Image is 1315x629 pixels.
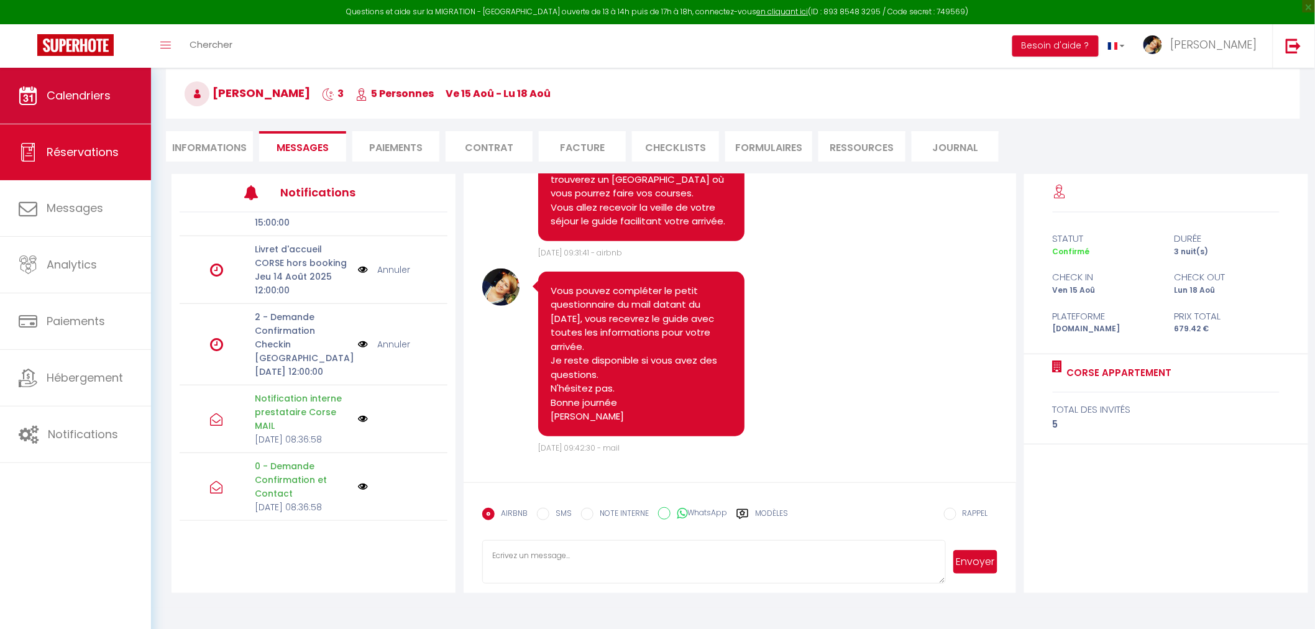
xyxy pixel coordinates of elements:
[912,131,999,162] li: Journal
[358,482,368,492] img: NO IMAGE
[956,508,988,521] label: RAPPEL
[358,337,368,351] img: NO IMAGE
[255,270,350,297] p: Jeu 14 Août 2025 12:00:00
[358,414,368,424] img: NO IMAGE
[358,263,368,277] img: NO IMAGE
[166,131,253,162] li: Informations
[355,86,434,101] span: 5 Personnes
[1044,309,1166,324] div: Plateforme
[539,131,626,162] li: Facture
[446,131,533,162] li: Contrat
[495,508,528,521] label: AIRBNB
[377,263,410,277] a: Annuler
[47,200,103,216] span: Messages
[190,38,232,51] span: Chercher
[757,6,809,17] a: en cliquant ici
[322,86,344,101] span: 3
[549,508,572,521] label: SMS
[1053,417,1280,432] div: 5
[255,433,350,446] p: [DATE] 08:36:58
[277,140,329,155] span: Messages
[1143,35,1162,54] img: ...
[1044,270,1166,285] div: check in
[180,24,242,68] a: Chercher
[37,34,114,56] img: Super Booking
[255,365,350,379] p: [DATE] 12:00:00
[1044,231,1166,246] div: statut
[1012,35,1099,57] button: Besoin d'aide ?
[755,508,788,530] label: Modèles
[671,507,727,521] label: WhatsApp
[185,85,310,101] span: [PERSON_NAME]
[1044,285,1166,296] div: Ven 15 Aoû
[1166,270,1288,285] div: check out
[1166,285,1288,296] div: Lun 18 Aoû
[352,131,439,162] li: Paiements
[1166,309,1288,324] div: Prix total
[255,202,350,229] p: Ven 15 Août 2025 15:00:00
[47,144,119,160] span: Réservations
[255,459,350,500] p: 0 - Demande Confirmation et Contact
[1134,24,1273,68] a: ... [PERSON_NAME]
[47,88,111,103] span: Calendriers
[446,86,551,101] span: ve 15 Aoû - lu 18 Aoû
[1166,323,1288,335] div: 679.42 €
[632,131,719,162] li: CHECKLISTS
[1063,365,1172,380] a: Corse Appartement
[48,426,118,442] span: Notifications
[1170,37,1257,52] span: [PERSON_NAME]
[1053,246,1090,257] span: Confirmé
[1166,231,1288,246] div: durée
[538,443,620,453] span: [DATE] 09:42:30 - mail
[593,508,649,521] label: NOTE INTERNE
[1053,402,1280,417] div: total des invités
[538,247,622,258] span: [DATE] 09:31:41 - airbnb
[47,313,105,329] span: Paiements
[377,337,410,351] a: Annuler
[47,370,123,385] span: Hébergement
[551,284,731,424] pre: Vous pouvez compléter le petit questionnaire du mail datant du [DATE], vous recevrez le guide ave...
[1166,246,1288,258] div: 3 nuit(s)
[255,310,350,365] p: 2 - Demande Confirmation Checkin [GEOGRAPHIC_DATA]
[255,242,350,270] p: Livret d'accueil CORSE hors booking
[818,131,905,162] li: Ressources
[1044,323,1166,335] div: [DOMAIN_NAME]
[47,257,97,272] span: Analytics
[953,550,997,574] button: Envoyer
[482,269,520,306] img: 16442356669906.jpg
[725,131,812,162] li: FORMULAIRES
[280,178,392,206] h3: Notifications
[1286,38,1301,53] img: logout
[255,500,350,514] p: [DATE] 08:36:58
[255,392,350,433] p: Notification interne prestataire Corse MAIL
